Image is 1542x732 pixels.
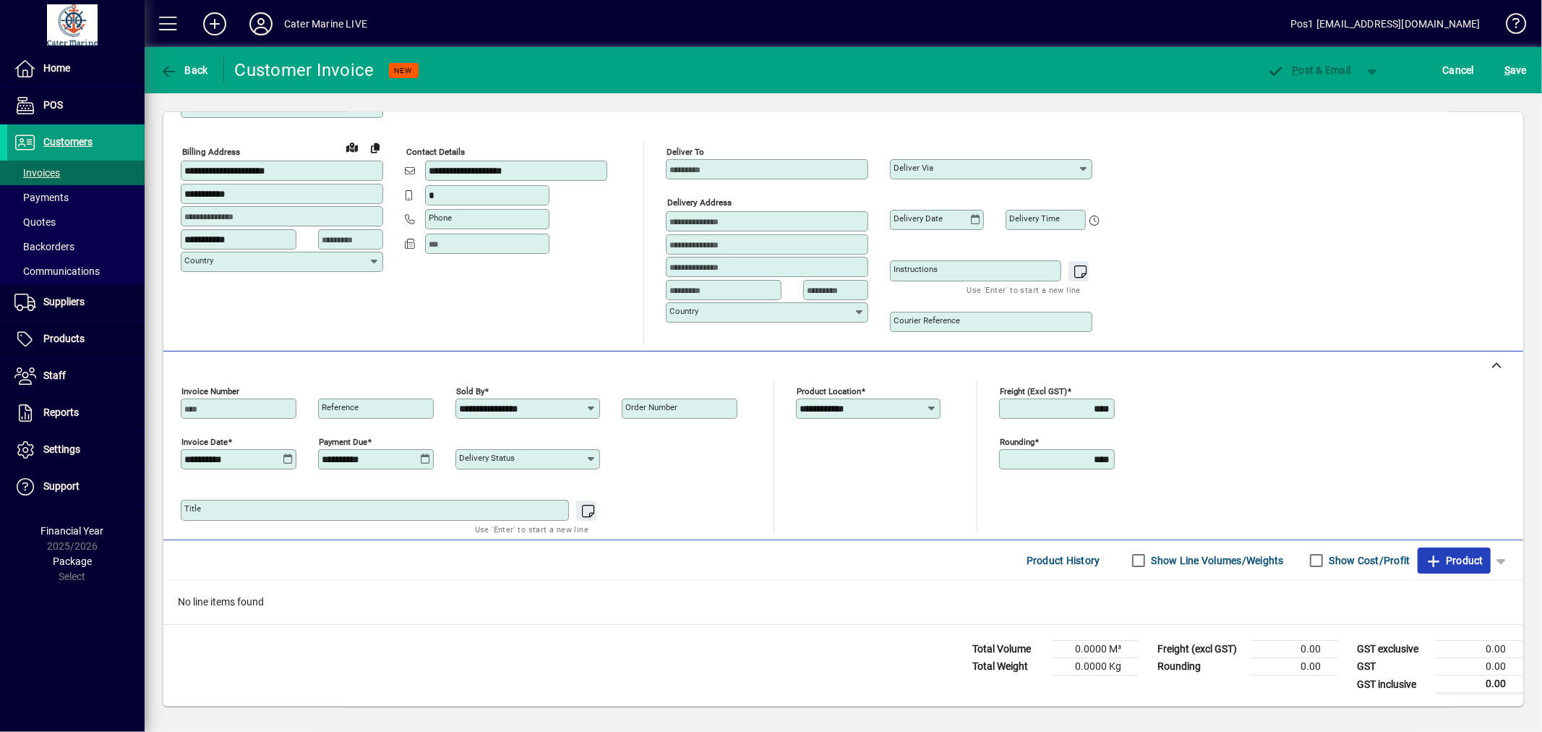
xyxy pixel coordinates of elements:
a: Support [7,469,145,505]
span: POS [43,99,63,111]
div: Pos1 [EMAIL_ADDRESS][DOMAIN_NAME] [1290,12,1481,35]
mat-label: Title [184,503,201,514]
mat-label: Sold by [456,386,484,396]
span: Suppliers [43,296,85,307]
a: Payments [7,185,145,210]
span: Back [160,64,208,76]
mat-label: Payment due [319,437,367,447]
td: 0.00 [1251,658,1338,676]
a: Home [7,51,145,87]
button: Product History [1021,548,1106,574]
mat-label: Delivery time [1009,213,1060,224]
span: P [1293,64,1299,76]
a: Quotes [7,210,145,234]
span: Package [53,556,92,567]
a: Products [7,321,145,357]
td: GST inclusive [1350,676,1436,694]
span: Reports [43,407,79,418]
td: 0.0000 Kg [1052,658,1139,676]
button: Add [192,11,238,37]
mat-label: Country [184,255,213,265]
mat-hint: Use 'Enter' to start a new line [475,521,588,537]
button: Back [156,57,212,83]
button: Copy to Delivery address [364,136,387,159]
span: Product History [1027,549,1100,572]
td: 0.00 [1436,641,1523,658]
span: Settings [43,443,80,455]
td: Total Weight [965,658,1052,676]
a: Communications [7,259,145,284]
mat-hint: Use 'Enter' to start a new line [967,281,1081,298]
span: Support [43,480,80,492]
button: Post & Email [1260,57,1358,83]
mat-label: Rounding [1000,437,1035,447]
a: Staff [7,358,145,394]
td: Freight (excl GST) [1150,641,1251,658]
a: Reports [7,395,145,431]
span: Invoices [14,167,60,179]
td: 0.0000 M³ [1052,641,1139,658]
mat-label: Reference [322,402,359,412]
span: Backorders [14,241,74,252]
div: No line items found [163,580,1523,624]
span: Financial Year [41,525,104,537]
label: Show Cost/Profit [1327,553,1410,568]
a: Invoices [7,161,145,185]
td: 0.00 [1251,641,1338,658]
a: Backorders [7,234,145,259]
a: Suppliers [7,284,145,320]
span: Cancel [1443,59,1475,82]
mat-label: Delivery date [894,213,943,224]
mat-label: Delivery status [459,453,515,463]
span: S [1504,64,1510,76]
mat-label: Country [669,306,698,316]
a: Knowledge Base [1495,3,1524,50]
span: Communications [14,265,100,277]
mat-label: Deliver via [894,163,933,173]
button: Save [1501,57,1530,83]
mat-label: Product location [797,386,861,396]
mat-label: Invoice date [181,437,228,447]
mat-label: Deliver To [667,147,704,157]
button: Product [1418,548,1491,574]
div: Cater Marine LIVE [284,12,367,35]
mat-label: Instructions [894,264,938,274]
span: ost & Email [1267,64,1351,76]
span: Home [43,62,70,74]
mat-label: Phone [429,213,452,223]
span: NEW [395,66,413,75]
td: Rounding [1150,658,1251,676]
button: Cancel [1439,57,1478,83]
mat-label: Order number [625,402,677,412]
span: Product [1425,549,1483,572]
td: GST exclusive [1350,641,1436,658]
a: POS [7,88,145,124]
span: Customers [43,136,93,148]
span: Quotes [14,216,56,228]
button: Profile [238,11,284,37]
span: Staff [43,370,66,381]
a: Settings [7,432,145,468]
td: 0.00 [1436,658,1523,676]
label: Show Line Volumes/Weights [1149,553,1284,568]
div: Customer Invoice [235,59,374,82]
app-page-header-button: Back [145,57,224,83]
mat-label: Courier Reference [894,315,960,325]
a: View on map [340,135,364,158]
mat-label: Invoice number [181,386,239,396]
span: ave [1504,59,1527,82]
td: GST [1350,658,1436,676]
span: Products [43,333,85,344]
td: 0.00 [1436,676,1523,694]
span: Payments [14,192,69,203]
mat-label: Freight (excl GST) [1000,386,1067,396]
td: Total Volume [965,641,1052,658]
